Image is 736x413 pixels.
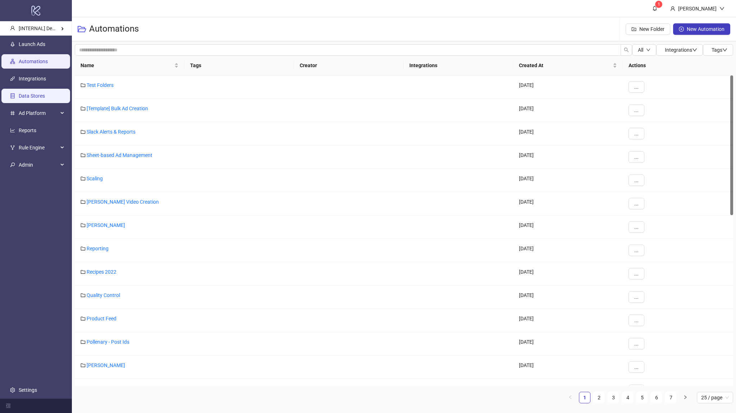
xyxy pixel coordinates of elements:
span: folder [80,339,86,344]
span: folder-open [78,25,86,33]
span: ... [634,364,639,370]
a: Product Feed [87,316,116,321]
a: [Template] Bulk Ad Creation [87,106,148,111]
a: 4 [622,392,633,403]
th: Creator [294,56,404,75]
div: [DATE] [513,239,623,262]
button: ... [629,221,644,233]
span: ... [634,201,639,206]
span: 25 / page [701,392,729,403]
span: All [638,47,643,53]
a: Reports [19,127,36,133]
button: Integrationsdown [656,44,703,56]
a: Scaling [87,176,103,181]
button: ... [629,128,644,139]
span: folder [80,386,86,391]
span: ... [634,341,639,347]
a: Reporting [87,246,109,251]
a: Slack Alerts & Reports [87,129,135,135]
div: [DATE] [513,309,623,332]
span: Tags [712,47,727,53]
span: folder [80,269,86,274]
span: folder [80,246,86,251]
button: ... [629,268,644,279]
span: search [624,47,629,52]
div: [DATE] [513,169,623,192]
div: [DATE] [513,332,623,356]
div: [DATE] [513,356,623,379]
button: ... [629,81,644,93]
span: ... [634,317,639,323]
span: ... [634,84,639,90]
span: ... [634,247,639,253]
button: ... [629,175,644,186]
a: 2 [594,392,604,403]
span: down [692,47,697,52]
a: Sheet-based Ad Management [87,152,152,158]
li: 3 [608,392,619,403]
th: Name [75,56,184,75]
span: key [10,162,15,167]
div: [DATE] [513,286,623,309]
button: ... [629,245,644,256]
span: folder [80,83,86,88]
a: Recipes 2022 [87,269,116,275]
a: New/Update Recipes [87,386,133,391]
a: 6 [651,392,662,403]
button: New Folder [626,23,670,35]
a: Integrations [19,76,46,82]
span: folder [80,363,86,368]
button: ... [629,151,644,163]
a: Launch Ads [19,41,45,47]
span: Rule Engine [19,140,58,155]
span: user [670,6,675,11]
div: Page Size [697,392,733,403]
span: ... [634,131,639,136]
span: folder [80,176,86,181]
span: Name [80,61,173,69]
span: right [683,395,687,399]
div: [PERSON_NAME] [675,5,719,13]
button: right [680,392,691,403]
span: folder [80,316,86,321]
li: 7 [665,392,677,403]
li: Previous Page [565,392,576,403]
div: [DATE] [513,122,623,145]
button: ... [629,198,644,209]
a: 1 [579,392,590,403]
span: down [722,47,727,52]
button: ... [629,361,644,373]
span: down [719,6,724,11]
span: 1 [658,2,660,7]
a: [PERSON_NAME] [87,362,125,368]
span: Integrations [665,47,697,53]
span: ... [634,107,639,113]
a: 5 [637,392,648,403]
span: folder [80,293,86,298]
th: Integrations [404,56,513,75]
a: Pollenary - Post Ids [87,339,129,345]
span: ... [634,177,639,183]
a: Data Stores [19,93,45,99]
button: ... [629,105,644,116]
span: ... [634,224,639,230]
span: menu-fold [6,403,11,408]
span: number [10,111,15,116]
span: bell [652,6,657,11]
div: [DATE] [513,145,623,169]
div: [DATE] [513,75,623,99]
div: [DATE] [513,215,623,239]
li: 6 [651,392,662,403]
button: Tagsdown [703,44,733,56]
a: 7 [666,392,676,403]
sup: 1 [655,1,662,8]
li: 5 [636,392,648,403]
span: plus-circle [679,27,684,32]
span: Created At [519,61,611,69]
button: ... [629,315,644,326]
span: folder [80,199,86,204]
a: Quality Control [87,292,120,298]
span: user [10,25,15,31]
th: Created At [513,56,623,75]
h3: Automations [89,23,139,35]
